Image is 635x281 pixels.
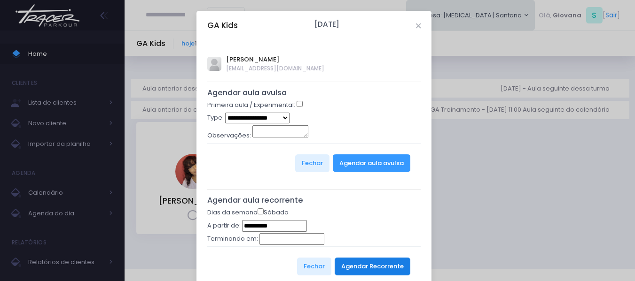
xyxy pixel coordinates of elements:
h6: [DATE] [314,20,339,29]
button: Close [416,23,421,28]
button: Agendar Recorrente [335,258,410,275]
input: Sábado [258,208,264,214]
label: Primeira aula / Experimental: [207,100,295,110]
label: A partir de: [207,221,241,230]
span: [EMAIL_ADDRESS][DOMAIN_NAME] [226,64,324,73]
span: [PERSON_NAME] [226,55,324,64]
label: Terminando em: [207,234,258,243]
label: Observações: [207,131,251,140]
button: Fechar [297,258,331,275]
label: Type: [207,113,224,122]
h5: GA Kids [207,20,238,31]
h5: Agendar aula recorrente [207,196,421,205]
h5: Agendar aula avulsa [207,88,421,98]
label: Sábado [258,208,289,217]
button: Agendar aula avulsa [333,154,410,172]
button: Fechar [295,154,329,172]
